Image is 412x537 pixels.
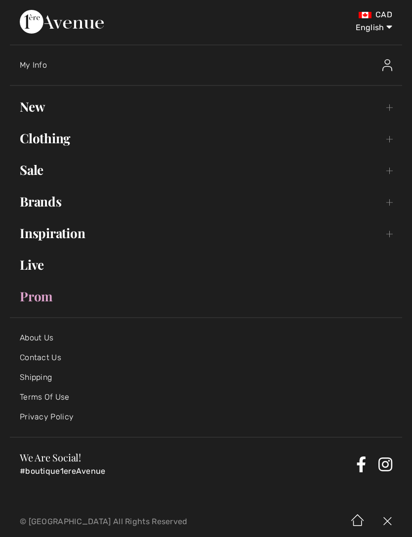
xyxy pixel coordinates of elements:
[20,10,104,34] img: 1ère Avenue
[20,453,352,462] h3: We Are Social!
[20,372,52,382] a: Shipping
[20,60,47,70] span: My Info
[378,456,392,472] a: Instagram
[382,59,392,71] img: My Info
[20,49,402,81] a: My InfoMy Info
[10,254,402,276] a: Live
[20,333,53,342] a: About Us
[10,286,402,307] a: Prom
[20,392,70,402] a: Terms Of Use
[356,456,366,472] a: Facebook
[10,159,402,181] a: Sale
[20,466,352,476] p: #boutique1ereAvenue
[243,10,392,20] div: CAD
[10,96,402,118] a: New
[20,518,243,525] p: © [GEOGRAPHIC_DATA] All Rights Reserved
[372,506,402,537] img: X
[20,353,61,362] a: Contact Us
[20,412,74,421] a: Privacy Policy
[10,222,402,244] a: Inspiration
[343,506,372,537] img: Home
[10,127,402,149] a: Clothing
[10,191,402,212] a: Brands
